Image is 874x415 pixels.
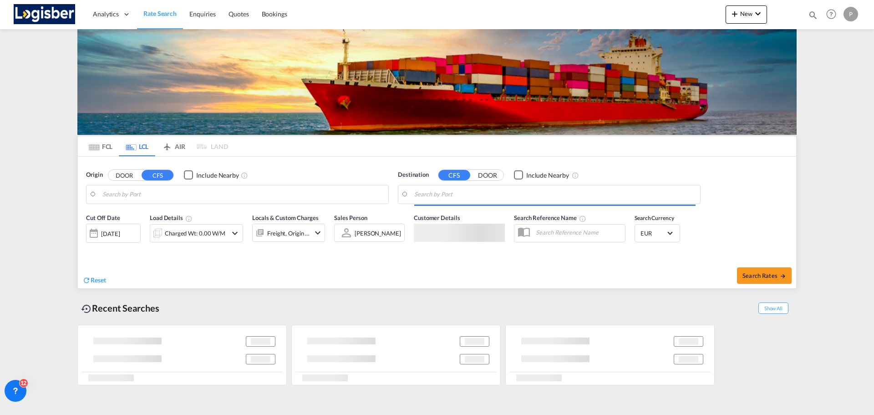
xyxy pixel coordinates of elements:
[86,224,141,243] div: [DATE]
[81,303,92,314] md-icon: icon-backup-restore
[262,10,287,18] span: Bookings
[196,171,239,180] div: Include Nearby
[823,6,839,22] span: Help
[726,5,767,24] button: icon-plus 400-fgNewicon-chevron-down
[229,10,249,18] span: Quotes
[414,188,696,201] input: Search by Port
[742,272,786,279] span: Search Rates
[514,170,569,180] md-checkbox: Checkbox No Ink
[531,225,625,239] input: Search Reference Name
[780,273,786,279] md-icon: icon-arrow-right
[844,7,858,21] div: P
[142,170,173,180] button: CFS
[86,242,93,254] md-datepicker: Select
[86,170,102,179] span: Origin
[108,170,140,180] button: DOOR
[729,10,763,17] span: New
[82,276,91,284] md-icon: icon-refresh
[354,226,402,240] md-select: Sales Person: POL ALVAREZ
[526,171,569,180] div: Include Nearby
[398,170,429,179] span: Destination
[155,136,192,156] md-tab-item: AIR
[229,228,240,239] md-icon: icon-chevron-down
[752,8,763,19] md-icon: icon-chevron-down
[86,214,120,221] span: Cut Off Date
[82,276,106,286] div: icon-refreshReset
[241,172,248,179] md-icon: Unchecked: Ignores neighbouring ports when fetching rates.Checked : Includes neighbouring ports w...
[91,276,106,284] span: Reset
[102,188,384,201] input: Search by Port
[252,214,319,221] span: Locals & Custom Charges
[414,214,460,221] span: Customer Details
[14,4,75,25] img: d7a75e507efd11eebffa5922d020a472.png
[729,8,740,19] md-icon: icon-plus 400-fg
[252,224,325,242] div: Freight Origin Destinationicon-chevron-down
[823,6,844,23] div: Help
[267,227,310,240] div: Freight Origin Destination
[514,214,586,221] span: Search Reference Name
[77,29,797,135] img: LCL+%26+FCL+BACKGROUND.png
[312,227,323,238] md-icon: icon-chevron-down
[438,170,470,180] button: CFS
[808,10,818,24] div: icon-magnify
[355,230,401,237] div: [PERSON_NAME]
[119,136,155,156] md-tab-item: LCL
[189,10,216,18] span: Enquiries
[640,226,675,240] md-select: Select Currency: € EUREuro
[150,224,243,242] div: Charged Wt: 0.00 W/Micon-chevron-down
[150,214,193,221] span: Load Details
[635,215,674,221] span: Search Currency
[185,215,193,222] md-icon: Chargeable Weight
[758,302,788,314] span: Show All
[334,214,367,221] span: Sales Person
[737,267,792,284] button: Search Ratesicon-arrow-right
[143,10,177,17] span: Rate Search
[579,215,586,222] md-icon: Your search will be saved by the below given name
[82,136,119,156] md-tab-item: FCL
[472,170,503,180] button: DOOR
[101,230,120,238] div: [DATE]
[93,10,119,19] span: Analytics
[184,170,239,180] md-checkbox: Checkbox No Ink
[82,136,228,156] md-pagination-wrapper: Use the left and right arrow keys to navigate between tabs
[162,141,173,148] md-icon: icon-airplane
[808,10,818,20] md-icon: icon-magnify
[165,227,225,240] div: Charged Wt: 0.00 W/M
[78,157,796,288] div: Origin DOOR CFS Checkbox No InkUnchecked: Ignores neighbouring ports when fetching rates.Checked ...
[77,298,163,318] div: Recent Searches
[572,172,579,179] md-icon: Unchecked: Ignores neighbouring ports when fetching rates.Checked : Includes neighbouring ports w...
[640,229,666,237] span: EUR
